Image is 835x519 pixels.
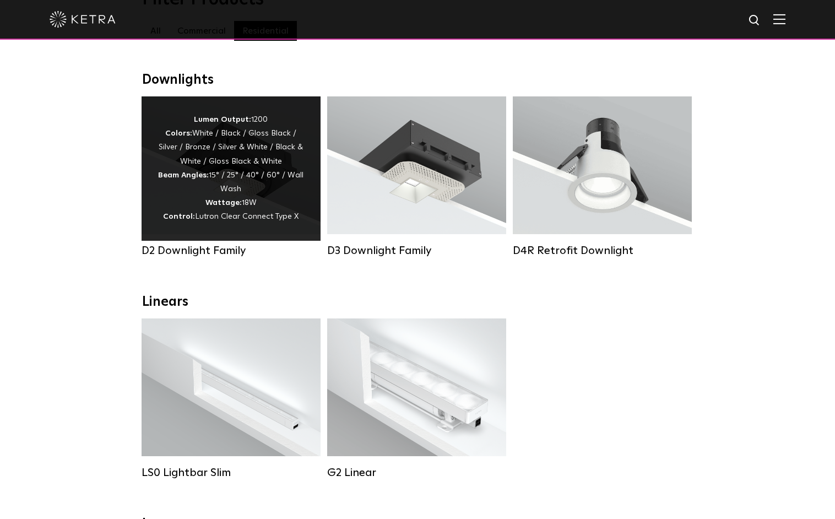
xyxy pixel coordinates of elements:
[513,96,692,257] a: D4R Retrofit Downlight Lumen Output:800Colors:White / BlackBeam Angles:15° / 25° / 40° / 60°Watta...
[205,199,242,207] strong: Wattage:
[142,294,693,310] div: Linears
[513,244,692,257] div: D4R Retrofit Downlight
[50,11,116,28] img: ketra-logo-2019-white
[773,14,785,24] img: Hamburger%20Nav.svg
[194,116,251,123] strong: Lumen Output:
[163,213,195,220] strong: Control:
[142,96,321,257] a: D2 Downlight Family Lumen Output:1200Colors:White / Black / Gloss Black / Silver / Bronze / Silve...
[327,318,506,479] a: G2 Linear Lumen Output:400 / 700 / 1000Colors:WhiteBeam Angles:Flood / [GEOGRAPHIC_DATA] / Narrow...
[142,466,321,479] div: LS0 Lightbar Slim
[327,466,506,479] div: G2 Linear
[142,318,321,479] a: LS0 Lightbar Slim Lumen Output:200 / 350Colors:White / BlackControl:X96 Controller
[327,244,506,257] div: D3 Downlight Family
[165,129,192,137] strong: Colors:
[158,171,209,179] strong: Beam Angles:
[142,72,693,88] div: Downlights
[195,213,299,220] span: Lutron Clear Connect Type X
[327,96,506,257] a: D3 Downlight Family Lumen Output:700 / 900 / 1100Colors:White / Black / Silver / Bronze / Paintab...
[748,14,762,28] img: search icon
[142,244,321,257] div: D2 Downlight Family
[158,113,304,224] div: 1200 White / Black / Gloss Black / Silver / Bronze / Silver & White / Black & White / Gloss Black...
